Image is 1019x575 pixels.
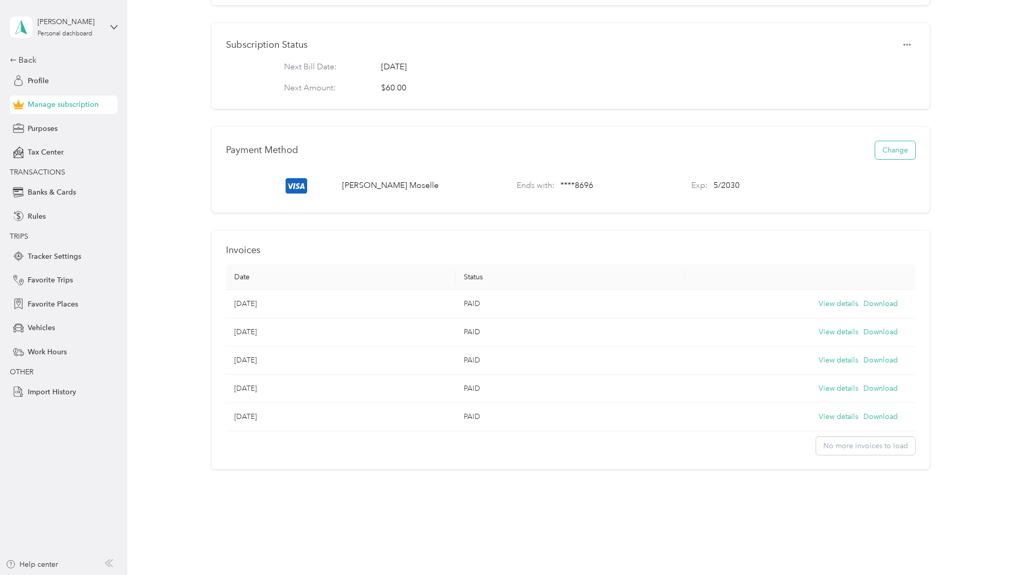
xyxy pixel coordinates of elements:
button: View details [819,383,858,394]
p: Ends with: [517,180,555,192]
span: PAID [464,328,480,336]
span: TRANSACTIONS [10,168,65,177]
th: Date [226,264,456,290]
span: Banks & Cards [28,187,76,198]
button: Download [863,383,898,394]
button: View details [819,327,858,338]
h1: Subscription Status [226,40,308,50]
span: OTHER [10,368,33,376]
button: View details [819,298,858,310]
div: [PERSON_NAME] [37,16,102,27]
span: Work Hours [28,347,67,357]
span: Favorite Places [28,299,78,310]
td: [DATE] [226,403,456,431]
p: [PERSON_NAME] Moselle [342,180,439,192]
span: Vehicles [28,322,55,333]
p: 5 / 2030 [713,180,740,192]
td: [DATE] [226,290,456,318]
button: View details [819,355,858,366]
span: Favorite Trips [28,275,73,285]
h1: Payment Method [226,145,298,156]
span: PAID [464,412,480,421]
span: Purposes [28,123,58,134]
button: Help center [6,559,58,570]
span: Tracker Settings [28,251,81,262]
p: Next Amount: [284,82,363,94]
span: [DATE] [381,61,407,73]
div: $60.00 [381,82,406,94]
span: TRIPS [10,232,28,241]
button: Download [863,411,898,423]
span: Rules [28,211,46,222]
button: Download [863,298,898,310]
td: [DATE] [226,318,456,347]
button: Change [875,141,915,159]
td: [DATE] [226,375,456,403]
button: Download [863,355,898,366]
td: [DATE] [226,347,456,375]
p: Next Bill Date: [284,61,363,73]
div: Personal dashboard [37,31,92,37]
p: Exp: [691,180,708,192]
span: PAID [464,384,480,393]
iframe: Everlance-gr Chat Button Frame [961,517,1019,575]
button: View details [819,411,858,423]
span: Profile [28,75,49,86]
th: Status [456,264,685,290]
span: Tax Center [28,147,64,158]
span: Manage subscription [28,99,99,110]
button: Download [863,327,898,338]
span: Import History [28,387,76,397]
span: PAID [464,356,480,365]
div: Back [10,54,112,66]
span: PAID [464,299,480,308]
h1: Invoices [226,245,915,256]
